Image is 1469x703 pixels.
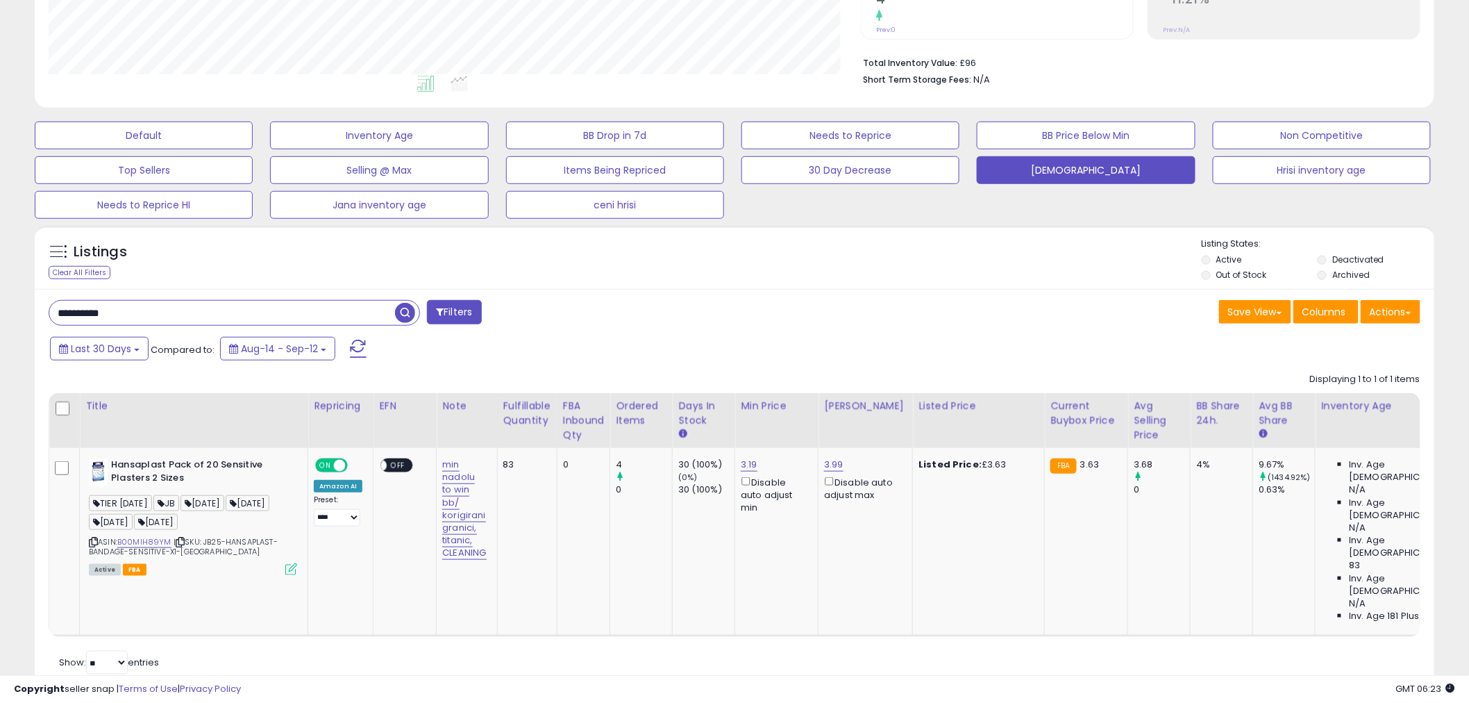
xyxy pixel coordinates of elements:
small: Prev: 0 [876,26,896,34]
span: TIER [DATE] [89,495,152,511]
div: Repricing [314,399,367,413]
span: | SKU: JB25-HANSAPLAST-BANDAGE-SENSITIVE-X1-[GEOGRAPHIC_DATA] [89,536,278,557]
button: Top Sellers [35,156,253,184]
div: 30 (100%) [678,458,734,471]
span: ON [317,460,334,472]
span: Columns [1302,305,1346,319]
div: Disable auto adjust min [741,474,807,514]
span: N/A [973,73,990,86]
p: Listing States: [1202,238,1434,251]
div: 4% [1196,458,1242,471]
button: Jana inventory age [270,191,488,219]
div: Note [442,399,491,413]
div: Preset: [314,495,362,527]
div: Current Buybox Price [1050,399,1122,428]
button: Last 30 Days [50,337,149,361]
div: [PERSON_NAME] [824,399,907,413]
div: 4 [616,458,672,471]
span: Show: entries [59,656,159,669]
div: 9.67% [1259,458,1315,471]
small: Prev: N/A [1163,26,1190,34]
a: B00MIH89YM [117,536,171,548]
strong: Copyright [14,682,65,695]
div: £3.63 [918,458,1034,471]
div: Min Price [741,399,812,413]
div: Title [85,399,302,413]
button: Hrisi inventory age [1213,156,1431,184]
span: Last 30 Days [71,342,131,356]
label: Active [1216,254,1242,265]
div: 83 [503,458,546,471]
button: Needs to Reprice HI [35,191,253,219]
span: [DATE] [134,514,178,530]
span: 83 [1349,559,1360,572]
button: Selling @ Max [270,156,488,184]
small: (0%) [678,472,698,483]
button: Save View [1219,300,1291,324]
b: Short Term Storage Fees: [863,74,971,85]
div: 0 [616,483,672,496]
a: Terms of Use [119,682,178,695]
div: Avg Selling Price [1134,399,1184,443]
div: 0.63% [1259,483,1315,496]
div: Avg BB Share [1259,399,1309,428]
div: 0 [563,458,600,471]
h5: Listings [74,242,127,262]
div: Clear All Filters [49,266,110,279]
div: BB Share 24h. [1196,399,1247,428]
div: Amazon AI [314,480,362,493]
span: JB [153,495,179,511]
div: 3.68 [1134,458,1190,471]
li: £96 [863,53,1410,70]
span: Aug-14 - Sep-12 [241,342,318,356]
label: Out of Stock [1216,269,1267,281]
label: Archived [1332,269,1370,281]
span: [DATE] [226,495,269,511]
div: seller snap | | [14,683,241,696]
div: Days In Stock [678,399,729,428]
span: 3.63 [1080,458,1100,471]
span: Inv. Age 181 Plus: [1349,610,1422,622]
b: Listed Price: [918,458,982,471]
label: Deactivated [1332,254,1384,265]
span: FBA [123,564,146,576]
button: [DEMOGRAPHIC_DATA] [977,156,1195,184]
button: BB Drop in 7d [506,122,724,149]
small: FBA [1050,458,1076,474]
div: Listed Price [918,399,1039,413]
span: All listings currently available for purchase on Amazon [89,564,121,576]
button: ceni hrisi [506,191,724,219]
span: [DATE] [181,495,224,511]
button: Needs to Reprice [741,122,959,149]
span: OFF [387,460,410,472]
span: Compared to: [151,343,215,356]
span: [DATE] [89,514,133,530]
img: 41Ey78OfhsL._SL40_.jpg [89,458,108,486]
div: EFN [379,399,430,413]
span: N/A [1349,597,1366,610]
a: 3.99 [824,458,843,472]
button: BB Price Below Min [977,122,1195,149]
div: ASIN: [89,458,297,574]
button: Inventory Age [270,122,488,149]
div: Displaying 1 to 1 of 1 items [1310,373,1420,386]
button: 30 Day Decrease [741,156,959,184]
button: Non Competitive [1213,122,1431,149]
button: Items Being Repriced [506,156,724,184]
span: N/A [1349,483,1366,496]
div: 0 [1134,483,1190,496]
button: Aug-14 - Sep-12 [220,337,335,361]
b: Hansaplast Pack of 20 Sensitive Plasters 2 Sizes [111,458,280,488]
small: Days In Stock. [678,428,687,440]
small: Avg BB Share. [1259,428,1267,440]
div: Fulfillable Quantity [503,399,551,428]
a: min nadolu to win bb/ korigirani granici, titanic, CLEANING [442,458,486,560]
span: 2025-10-13 06:23 GMT [1396,682,1455,695]
a: Privacy Policy [180,682,241,695]
a: 3.19 [741,458,757,472]
div: Ordered Items [616,399,666,428]
b: Total Inventory Value: [863,57,957,69]
span: N/A [1349,522,1366,534]
button: Actions [1361,300,1420,324]
div: Disable auto adjust max [824,474,902,502]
